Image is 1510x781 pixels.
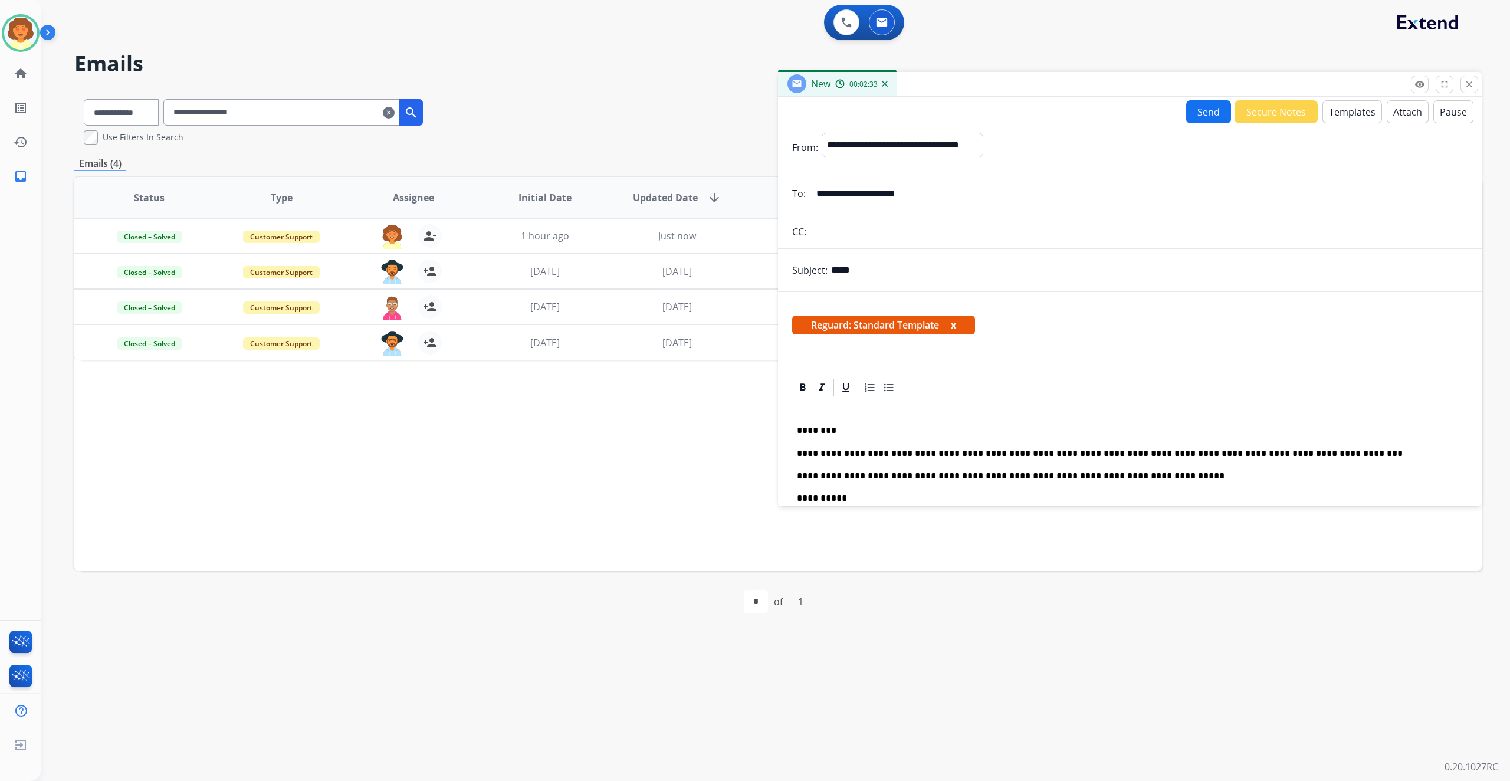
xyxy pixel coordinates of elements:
button: Templates [1322,100,1382,123]
div: 1 [789,590,813,613]
span: Reguard: Standard Template [792,316,975,334]
mat-icon: list_alt [14,101,28,115]
mat-icon: arrow_downward [707,191,721,205]
span: New [811,77,830,90]
span: 00:02:33 [849,80,878,89]
button: Attach [1387,100,1429,123]
div: Bold [794,379,812,396]
p: Emails (4) [74,156,126,171]
span: Status [134,191,165,205]
img: avatar [4,17,37,50]
div: Underline [837,379,855,396]
span: Closed – Solved [117,337,182,350]
span: Assignee [393,191,434,205]
p: From: [792,140,818,155]
mat-icon: remove_red_eye [1414,79,1425,90]
span: Customer Support [243,231,320,243]
mat-icon: person_remove [423,229,437,243]
div: Italic [813,379,830,396]
mat-icon: clear [383,106,395,120]
mat-icon: history [14,135,28,149]
span: [DATE] [662,300,692,313]
span: 1 hour ago [521,229,569,242]
mat-icon: fullscreen [1439,79,1450,90]
div: Ordered List [861,379,879,396]
p: 0.20.1027RC [1445,760,1498,774]
mat-icon: person_add [423,336,437,350]
mat-icon: person_add [423,264,437,278]
img: agent-avatar [380,295,404,320]
span: Closed – Solved [117,231,182,243]
span: Customer Support [243,266,320,278]
span: [DATE] [530,300,560,313]
span: Type [271,191,293,205]
mat-icon: person_add [423,300,437,314]
mat-icon: close [1464,79,1475,90]
mat-icon: inbox [14,169,28,183]
span: Updated Date [633,191,698,205]
p: Subject: [792,263,828,277]
p: To: [792,186,806,201]
button: Send [1186,100,1231,123]
span: Closed – Solved [117,301,182,314]
img: agent-avatar [380,331,404,356]
img: agent-avatar [380,260,404,284]
span: Just now [658,229,696,242]
h2: Emails [74,52,1482,76]
img: agent-avatar [380,224,404,249]
span: [DATE] [530,336,560,349]
span: Closed – Solved [117,266,182,278]
span: [DATE] [530,265,560,278]
button: Pause [1433,100,1473,123]
span: Initial Date [518,191,572,205]
span: [DATE] [662,265,692,278]
div: of [774,595,783,609]
button: x [951,318,956,332]
p: CC: [792,225,806,239]
button: Secure Notes [1235,100,1318,123]
mat-icon: home [14,67,28,81]
span: Customer Support [243,337,320,350]
label: Use Filters In Search [103,132,183,143]
mat-icon: search [404,106,418,120]
span: Customer Support [243,301,320,314]
span: [DATE] [662,336,692,349]
div: Bullet List [880,379,898,396]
